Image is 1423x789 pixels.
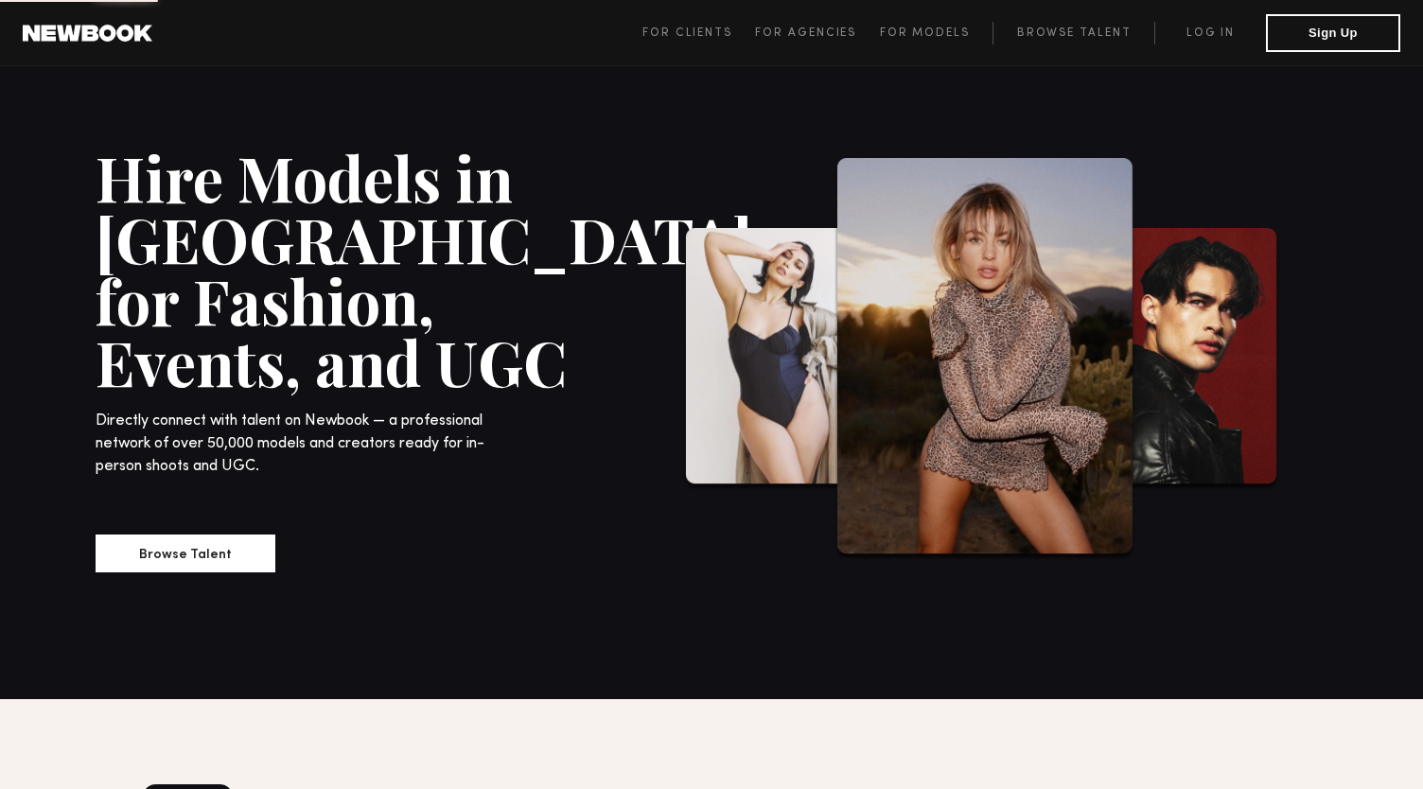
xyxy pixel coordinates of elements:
button: Sign Up [1266,14,1400,52]
a: For Agencies [755,22,879,44]
span: For Clients [642,27,732,39]
a: Browse Talent [993,22,1154,44]
h1: Hire Models in [GEOGRAPHIC_DATA] for Fashion, Events, and UGC [96,147,578,393]
a: Log in [1154,22,1266,44]
span: For Models [880,27,970,39]
p: Directly connect with talent on Newbook — a professional network of over 50,000 models and creato... [96,410,501,478]
a: For Clients [642,22,755,44]
a: For Models [880,22,993,44]
span: For Agencies [755,27,856,39]
img: Models in NYC [834,158,1136,561]
img: Models in NYC [1089,228,1280,491]
img: Models in NYC [682,228,881,491]
button: Browse Talent [96,535,275,572]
